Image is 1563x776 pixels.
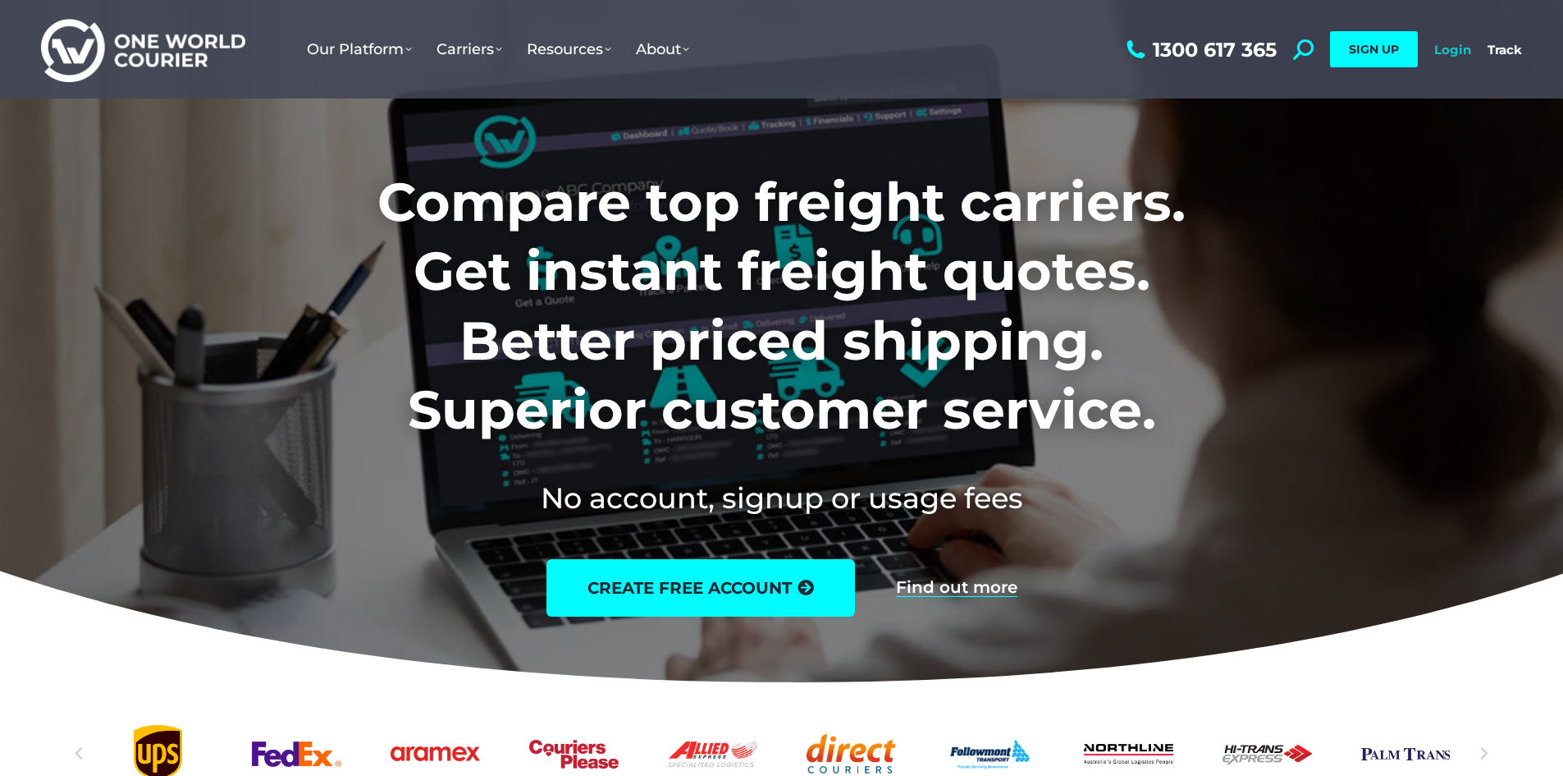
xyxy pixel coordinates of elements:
[896,579,1017,597] a: Find out more
[546,559,855,617] a: create free account
[527,40,611,58] span: Resources
[41,16,245,83] img: One World Courier
[1488,42,1522,57] a: Track
[1349,42,1399,57] span: SIGN UP
[1330,31,1418,67] a: SIGN UP
[514,24,624,75] a: Resources
[436,40,502,58] span: Carriers
[624,24,702,75] a: About
[1122,39,1277,60] a: 1300 617 365
[636,40,689,58] span: About
[1434,42,1471,57] a: Login
[269,168,1294,445] h1: Compare top freight carriers. Get instant freight quotes. Better priced shipping. Superior custom...
[295,24,424,75] a: Our Platform
[307,40,412,58] span: Our Platform
[269,478,1294,518] h2: No account, signup or usage fees
[424,24,514,75] a: Carriers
